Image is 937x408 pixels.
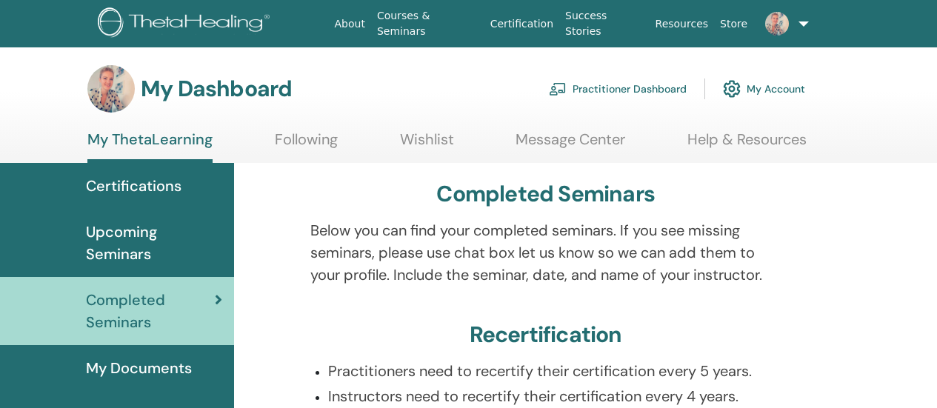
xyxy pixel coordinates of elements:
p: Below you can find your completed seminars. If you see missing seminars, please use chat box let ... [310,219,781,286]
a: Success Stories [559,2,649,45]
a: Help & Resources [687,130,807,159]
a: Message Center [516,130,625,159]
span: My Documents [86,357,192,379]
span: Upcoming Seminars [86,221,222,265]
a: My Account [723,73,805,105]
img: cog.svg [723,76,741,101]
span: Certifications [86,175,181,197]
img: logo.png [98,7,275,41]
h3: Completed Seminars [436,181,655,207]
h3: My Dashboard [141,76,292,102]
a: Store [714,10,753,38]
a: About [329,10,371,38]
a: Resources [650,10,715,38]
span: Completed Seminars [86,289,215,333]
img: chalkboard-teacher.svg [549,82,567,96]
a: Certification [484,10,559,38]
img: default.jpg [765,12,789,36]
a: Following [275,130,338,159]
p: Practitioners need to recertify their certification every 5 years. [328,360,781,382]
h3: Recertification [470,321,622,348]
a: My ThetaLearning [87,130,213,163]
a: Wishlist [400,130,454,159]
p: Instructors need to recertify their certification every 4 years. [328,385,781,407]
img: default.jpg [87,65,135,113]
a: Practitioner Dashboard [549,73,687,105]
a: Courses & Seminars [371,2,484,45]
